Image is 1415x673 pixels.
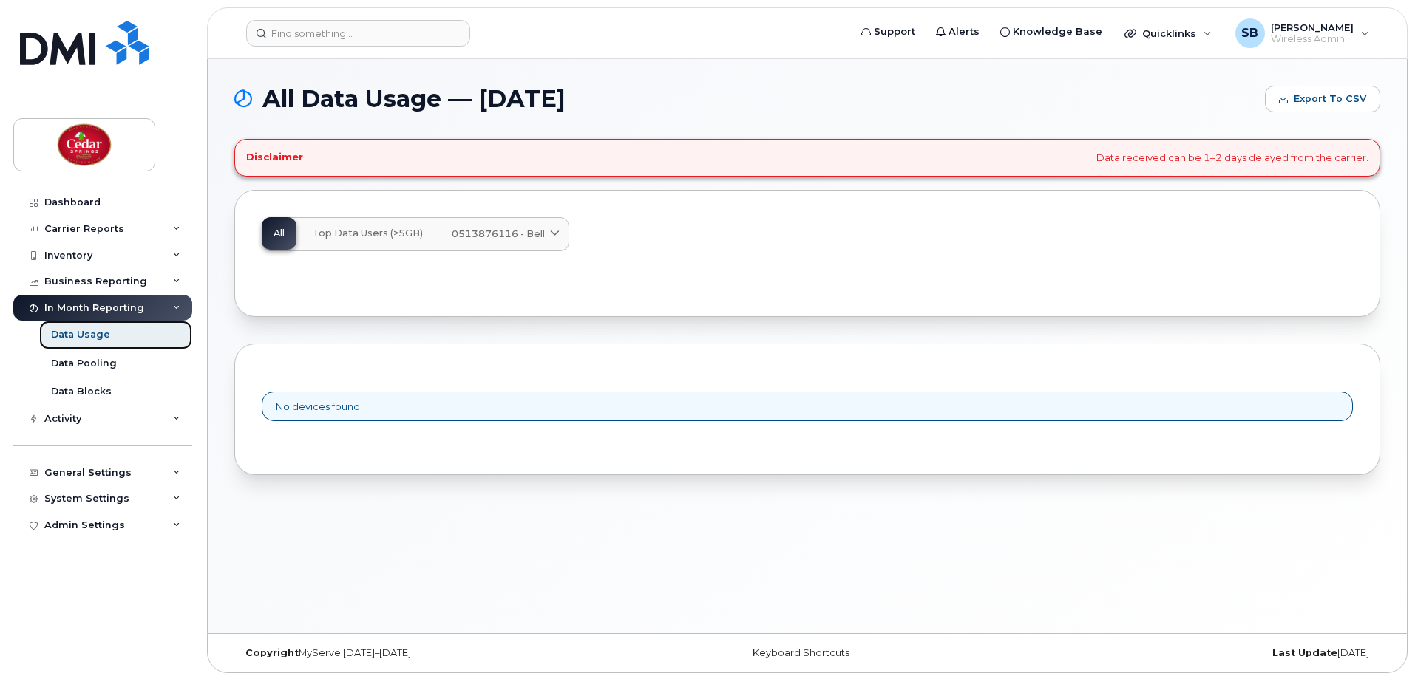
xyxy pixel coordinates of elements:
[452,227,545,241] span: 0513876116 - Bell
[1265,86,1380,112] button: Export to CSV
[245,647,299,658] strong: Copyright
[234,647,617,659] div: MyServe [DATE]–[DATE]
[246,151,303,163] h4: Disclaimer
[1272,647,1337,658] strong: Last Update
[998,647,1380,659] div: [DATE]
[262,392,1353,422] div: No devices found
[313,228,423,239] span: Top Data Users (>5GB)
[262,88,566,110] span: All Data Usage — [DATE]
[753,647,849,658] a: Keyboard Shortcuts
[234,139,1380,177] div: Data received can be 1–2 days delayed from the carrier.
[440,218,569,250] a: 0513876116 - Bell
[1294,92,1366,106] span: Export to CSV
